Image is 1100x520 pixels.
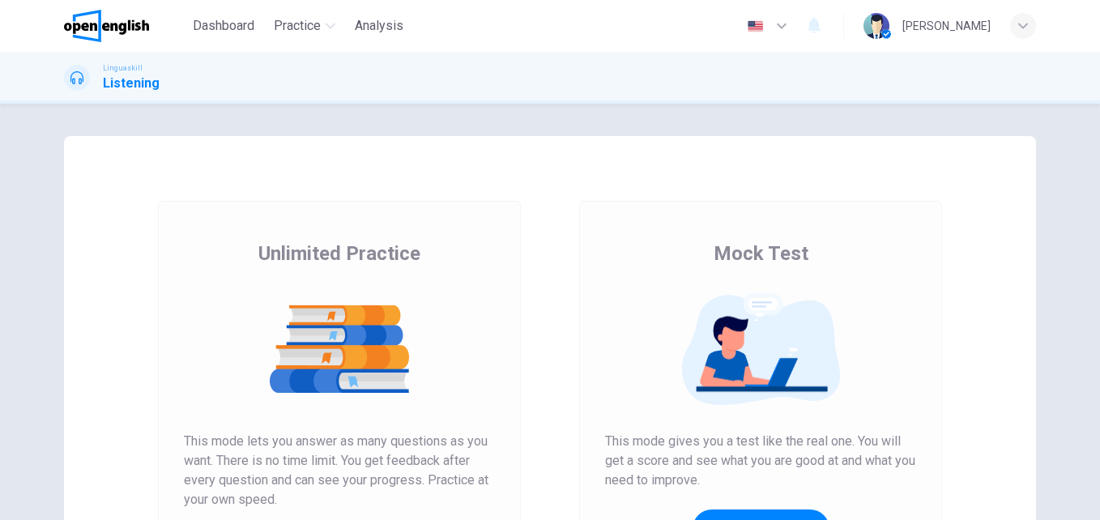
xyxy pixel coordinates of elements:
h1: Listening [103,74,160,93]
img: en [745,20,765,32]
span: Analysis [355,16,403,36]
a: OpenEnglish logo [64,10,186,42]
div: [PERSON_NAME] [902,16,991,36]
span: This mode lets you answer as many questions as you want. There is no time limit. You get feedback... [184,432,495,509]
span: Unlimited Practice [258,241,420,266]
button: Analysis [348,11,410,40]
span: This mode gives you a test like the real one. You will get a score and see what you are good at a... [605,432,916,490]
img: OpenEnglish logo [64,10,149,42]
button: Practice [267,11,342,40]
span: Practice [274,16,321,36]
span: Mock Test [714,241,808,266]
span: Dashboard [193,16,254,36]
span: Linguaskill [103,62,143,74]
button: Dashboard [186,11,261,40]
img: Profile picture [863,13,889,39]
